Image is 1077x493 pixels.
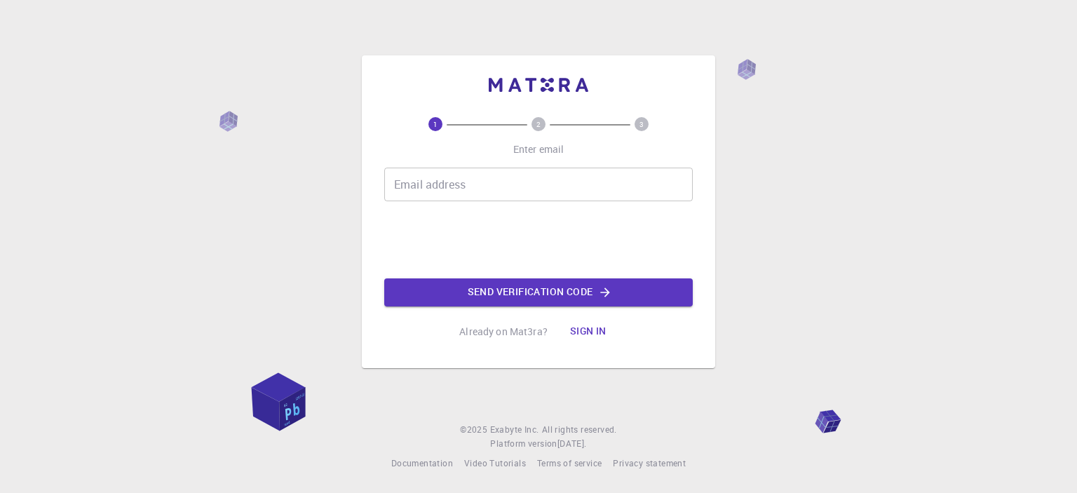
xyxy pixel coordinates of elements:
span: Terms of service [537,457,602,468]
span: Documentation [391,457,453,468]
a: Terms of service [537,457,602,471]
span: [DATE] . [557,438,587,449]
text: 1 [433,119,438,129]
span: Video Tutorials [464,457,526,468]
button: Sign in [559,318,618,346]
span: © 2025 [460,423,489,437]
iframe: reCAPTCHA [432,212,645,267]
span: Platform version [490,437,557,451]
span: Exabyte Inc. [490,424,539,435]
span: Privacy statement [613,457,686,468]
text: 3 [639,119,644,129]
button: Send verification code [384,278,693,306]
text: 2 [536,119,541,129]
a: Privacy statement [613,457,686,471]
a: [DATE]. [557,437,587,451]
a: Video Tutorials [464,457,526,471]
a: Exabyte Inc. [490,423,539,437]
p: Already on Mat3ra? [459,325,548,339]
a: Documentation [391,457,453,471]
p: Enter email [513,142,564,156]
span: All rights reserved. [542,423,617,437]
